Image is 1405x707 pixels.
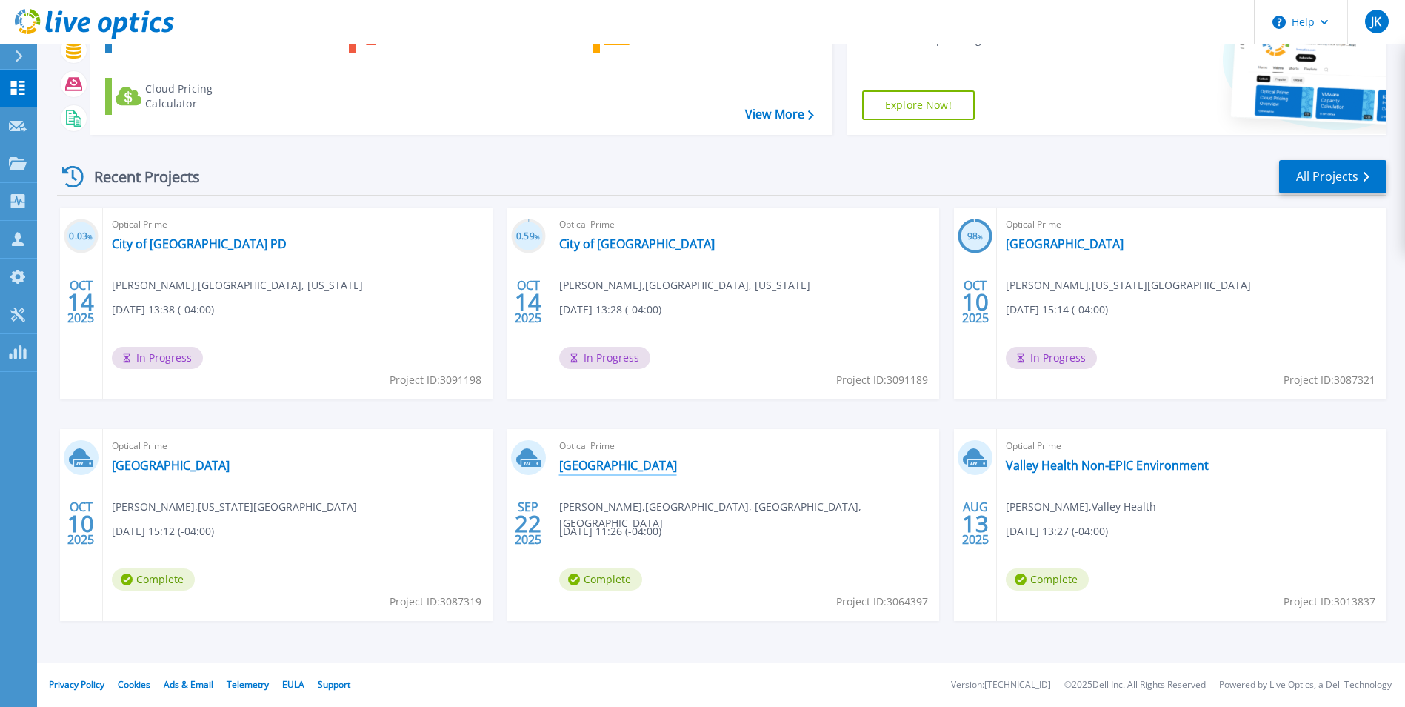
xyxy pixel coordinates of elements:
[515,517,541,530] span: 22
[1284,372,1375,388] span: Project ID: 3087321
[318,678,350,691] a: Support
[49,678,104,691] a: Privacy Policy
[87,233,93,241] span: %
[67,497,95,551] div: OCT 2025
[515,296,541,308] span: 14
[67,296,94,308] span: 14
[282,678,304,691] a: EULA
[118,678,150,691] a: Cookies
[745,107,814,122] a: View More
[112,523,214,540] span: [DATE] 15:12 (-04:00)
[145,82,264,111] div: Cloud Pricing Calculator
[559,302,661,318] span: [DATE] 13:28 (-04:00)
[112,216,484,233] span: Optical Prime
[514,275,542,329] div: OCT 2025
[1006,568,1089,591] span: Complete
[1006,499,1156,515] span: [PERSON_NAME] , Valley Health
[57,159,220,195] div: Recent Projects
[961,497,989,551] div: AUG 2025
[1006,277,1251,293] span: [PERSON_NAME] , [US_STATE][GEOGRAPHIC_DATA]
[559,438,931,454] span: Optical Prime
[559,458,677,473] a: [GEOGRAPHIC_DATA]
[559,347,650,369] span: In Progress
[1219,680,1392,690] li: Powered by Live Optics, a Dell Technology
[559,568,642,591] span: Complete
[559,277,810,293] span: [PERSON_NAME] , [GEOGRAPHIC_DATA], [US_STATE]
[1006,347,1097,369] span: In Progress
[227,678,269,691] a: Telemetry
[112,347,203,369] span: In Progress
[978,233,983,241] span: %
[535,233,540,241] span: %
[559,216,931,233] span: Optical Prime
[1284,594,1375,610] span: Project ID: 3013837
[105,78,270,115] a: Cloud Pricing Calculator
[559,523,661,540] span: [DATE] 11:26 (-04:00)
[67,517,94,530] span: 10
[67,275,95,329] div: OCT 2025
[1064,680,1206,690] li: © 2025 Dell Inc. All Rights Reserved
[1006,216,1378,233] span: Optical Prime
[1006,302,1108,318] span: [DATE] 15:14 (-04:00)
[1006,523,1108,540] span: [DATE] 13:27 (-04:00)
[112,499,357,515] span: [PERSON_NAME] , [US_STATE][GEOGRAPHIC_DATA]
[514,497,542,551] div: SEP 2025
[962,517,989,530] span: 13
[559,499,940,531] span: [PERSON_NAME] , [GEOGRAPHIC_DATA], [GEOGRAPHIC_DATA], [GEOGRAPHIC_DATA]
[559,236,715,251] a: City of [GEOGRAPHIC_DATA]
[112,438,484,454] span: Optical Prime
[962,296,989,308] span: 10
[1006,458,1209,473] a: Valley Health Non-EPIC Environment
[836,594,928,610] span: Project ID: 3064397
[1279,160,1386,193] a: All Projects
[64,228,99,245] h3: 0.03
[961,275,989,329] div: OCT 2025
[112,236,287,251] a: City of [GEOGRAPHIC_DATA] PD
[112,277,363,293] span: [PERSON_NAME] , [GEOGRAPHIC_DATA], [US_STATE]
[951,680,1051,690] li: Version: [TECHNICAL_ID]
[836,372,928,388] span: Project ID: 3091189
[1006,438,1378,454] span: Optical Prime
[164,678,213,691] a: Ads & Email
[511,228,546,245] h3: 0.59
[958,228,992,245] h3: 98
[1371,16,1381,27] span: JK
[390,594,481,610] span: Project ID: 3087319
[112,568,195,591] span: Complete
[112,302,214,318] span: [DATE] 13:38 (-04:00)
[1006,236,1124,251] a: [GEOGRAPHIC_DATA]
[390,372,481,388] span: Project ID: 3091198
[112,458,230,473] a: [GEOGRAPHIC_DATA]
[862,90,975,120] a: Explore Now!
